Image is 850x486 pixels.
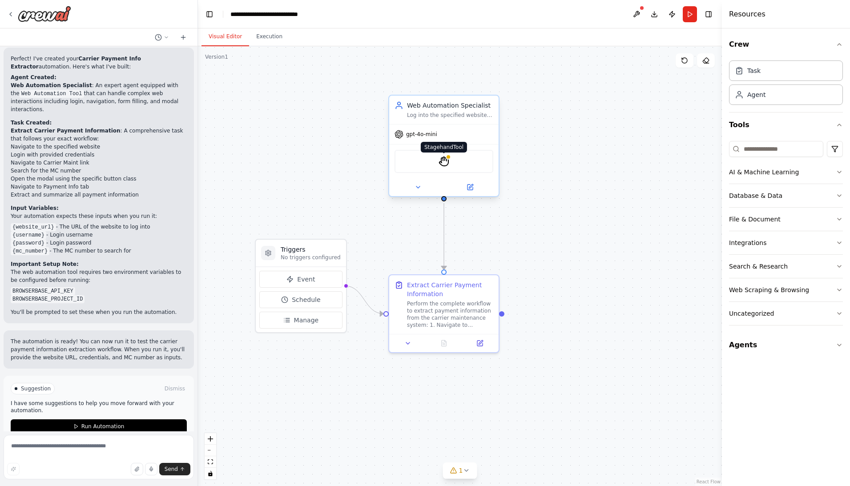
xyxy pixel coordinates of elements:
div: Perform the complete workflow to extract payment information from the carrier maintenance system:... [407,300,493,329]
div: Uncategorized [729,309,774,318]
li: Extract and summarize all payment information [11,191,187,199]
li: Navigate to Payment Info tab [11,183,187,191]
button: Event [259,271,342,288]
code: BROWSERBASE_PROJECT_ID [11,295,85,303]
strong: Web Automation Specialist [11,82,92,88]
div: Integrations [729,238,766,247]
button: Search & Research [729,255,843,278]
button: File & Document [729,208,843,231]
button: Run Automation [11,419,187,434]
h4: Resources [729,9,765,20]
button: Send [159,463,190,475]
div: Search & Research [729,262,788,271]
span: Send [165,466,178,473]
span: Manage [294,316,319,325]
span: gpt-4o-mini [406,131,437,138]
div: Tools [729,137,843,333]
li: - Login username [11,231,187,239]
button: Manage [259,312,342,329]
button: Hide right sidebar [702,8,715,20]
div: Database & Data [729,191,782,200]
button: Execution [249,28,290,46]
strong: Extract Carrier Payment Information [11,128,121,134]
p: Perfect! I've created your automation. Here's what I've built: [11,55,187,71]
span: Run Automation [81,423,125,430]
p: The web automation tool requires two environment variables to be configured before running: [11,268,187,284]
button: Uncategorized [729,302,843,325]
button: Hide left sidebar [203,8,216,20]
button: No output available [425,338,463,349]
code: {mc_number} [11,247,49,255]
button: Agents [729,333,843,357]
li: Search for the MC number [11,167,187,175]
li: - The MC number to search for [11,247,187,255]
strong: Important Setup Note: [11,261,79,267]
div: Extract Carrier Payment Information [407,281,493,298]
button: zoom out [205,445,216,456]
code: {username} [11,231,46,239]
a: React Flow attribution [697,479,721,484]
strong: Input Variables: [11,205,59,211]
span: Suggestion [21,385,51,392]
img: Logo [18,6,71,22]
button: fit view [205,456,216,468]
li: Login with provided credentials [11,151,187,159]
button: Click to speak your automation idea [145,463,157,475]
div: AI & Machine Learning [729,168,799,177]
p: You'll be prompted to set these when you run the automation. [11,308,187,316]
div: Extract Carrier Payment InformationPerform the complete workflow to extract payment information f... [388,274,500,353]
span: Event [297,275,315,284]
div: Web Automation Specialist [407,101,493,110]
button: Web Scraping & Browsing [729,278,843,301]
code: BROWSERBASE_API_KEY [11,287,75,295]
strong: Agent Created: [11,74,56,80]
button: Tools [729,112,843,137]
div: Agent [747,90,765,99]
code: Web Automation Tool [20,90,84,98]
div: React Flow controls [205,433,216,479]
img: StagehandTool [439,156,449,167]
button: 1 [443,462,477,479]
code: {password} [11,239,46,247]
button: toggle interactivity [205,468,216,479]
p: No triggers configured [281,254,341,261]
button: Open in side panel [464,338,495,349]
li: Open the modal using the specific button class [11,175,187,183]
strong: Task Created: [11,120,52,126]
button: Start a new chat [176,32,190,43]
g: Edge from triggers to 1b940588-70f8-4fd0-9bb2-976a9bff3daf [345,281,383,318]
div: Task [747,66,761,75]
li: - The URL of the website to log into [11,223,187,231]
li: - Login password [11,239,187,247]
div: Web Automation SpecialistLog into the specified website using provided credentials, navigate to t... [388,96,500,199]
li: Navigate to the specified website [11,143,187,151]
g: Edge from 03782de9-ab4b-4b7b-b9cc-3543738581d8 to 1b940588-70f8-4fd0-9bb2-976a9bff3daf [439,203,448,269]
button: Schedule [259,291,342,308]
div: File & Document [729,215,781,224]
button: Dismiss [163,384,187,393]
button: Crew [729,32,843,57]
button: Improve this prompt [7,463,20,475]
div: TriggersNo triggers configuredEventScheduleManage [255,239,347,333]
div: Log into the specified website using provided credentials, navigate to the Carrier Maint section,... [407,112,493,119]
span: Schedule [292,295,320,304]
button: Integrations [729,231,843,254]
button: Open in side panel [445,182,495,193]
button: AI & Machine Learning [729,161,843,184]
nav: breadcrumb [230,10,319,19]
button: zoom in [205,433,216,445]
div: Version 1 [205,53,228,60]
span: 1 [459,466,463,475]
h3: Triggers [281,245,341,254]
code: {website_url} [11,223,56,231]
p: I have some suggestions to help you move forward with your automation. [11,400,187,414]
li: Navigate to Carrier Maint link [11,159,187,167]
button: Upload files [131,463,143,475]
li: : A comprehensive task that follows your exact workflow: [11,127,187,199]
button: Visual Editor [201,28,249,46]
p: Your automation expects these inputs when you run it: [11,212,187,220]
button: Switch to previous chat [151,32,173,43]
button: Database & Data [729,184,843,207]
div: Web Scraping & Browsing [729,285,809,294]
p: The automation is ready! You can now run it to test the carrier payment information extraction wo... [11,337,187,361]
